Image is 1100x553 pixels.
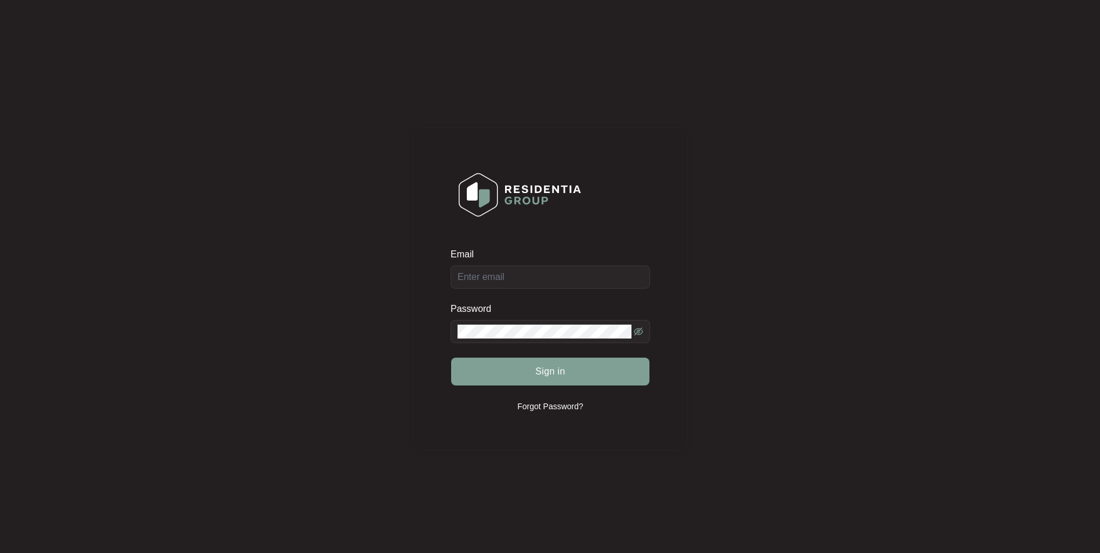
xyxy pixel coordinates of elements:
[451,358,649,385] button: Sign in
[451,165,589,224] img: Login Logo
[458,325,631,339] input: Password
[451,303,500,315] label: Password
[517,401,583,412] p: Forgot Password?
[535,365,565,379] span: Sign in
[451,265,650,289] input: Email
[451,249,482,260] label: Email
[634,327,643,336] span: eye-invisible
